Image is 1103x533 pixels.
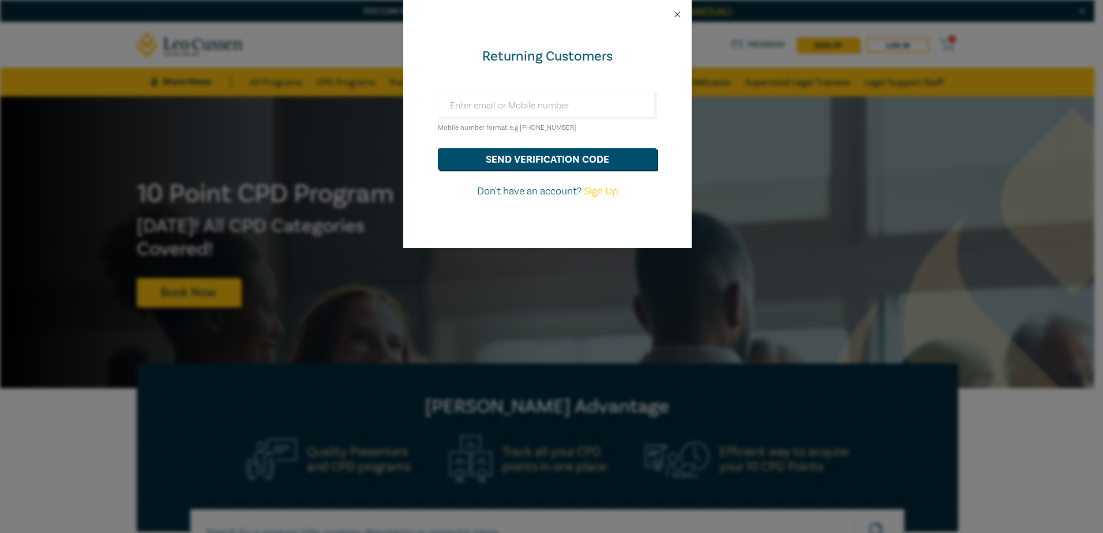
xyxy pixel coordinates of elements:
[438,184,657,199] p: Don't have an account?
[438,123,576,132] small: Mobile number format e.g [PHONE_NUMBER]
[438,92,657,119] input: Enter email or Mobile number
[584,185,618,198] a: Sign Up
[438,47,657,66] div: Returning Customers
[438,148,657,170] button: send verification code
[672,9,682,20] button: Close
